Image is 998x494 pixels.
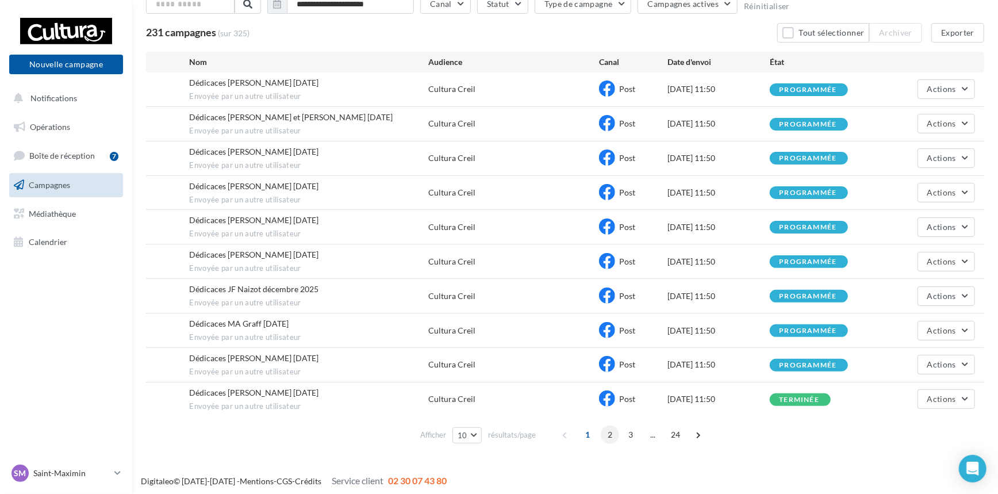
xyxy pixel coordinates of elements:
[30,122,70,132] span: Opérations
[7,202,125,226] a: Médiathèque
[14,468,26,479] span: SM
[918,389,975,409] button: Actions
[458,431,467,440] span: 10
[601,426,619,444] span: 2
[7,143,125,168] a: Boîte de réception7
[621,426,640,444] span: 3
[29,180,70,190] span: Campagnes
[918,148,975,168] button: Actions
[295,476,321,486] a: Crédits
[240,476,274,486] a: Mentions
[189,229,428,239] span: Envoyée par un autre utilisateur
[779,293,836,300] div: programmée
[599,56,667,68] div: Canal
[744,2,790,11] button: Réinitialiser
[452,427,482,443] button: 10
[779,224,836,231] div: programmée
[428,83,475,95] div: Cultura Creil
[7,115,125,139] a: Opérations
[428,290,475,302] div: Cultura Creil
[619,118,635,128] span: Post
[189,367,428,377] span: Envoyée par un autre utilisateur
[918,114,975,133] button: Actions
[779,121,836,128] div: programmée
[189,215,318,225] span: Dédicaces Nicolas Renard décembre 2025
[332,475,383,486] span: Service client
[779,396,819,404] div: terminée
[428,359,475,370] div: Cultura Creil
[428,187,475,198] div: Cultura Creil
[428,152,475,164] div: Cultura Creil
[29,208,76,218] span: Médiathèque
[189,126,428,136] span: Envoyée par un autre utilisateur
[918,79,975,99] button: Actions
[667,118,770,129] div: [DATE] 11:50
[189,160,428,171] span: Envoyée par un autre utilisateur
[619,359,635,369] span: Post
[918,183,975,202] button: Actions
[619,187,635,197] span: Post
[428,221,475,233] div: Cultura Creil
[619,291,635,301] span: Post
[918,286,975,306] button: Actions
[931,23,984,43] button: Exporter
[927,291,956,301] span: Actions
[189,401,428,412] span: Envoyée par un autre utilisateur
[29,151,95,160] span: Boîte de réception
[779,258,836,266] div: programmée
[488,430,536,441] span: résultats/page
[918,321,975,340] button: Actions
[619,394,635,404] span: Post
[619,256,635,266] span: Post
[927,325,956,335] span: Actions
[7,230,125,254] a: Calendrier
[927,153,956,163] span: Actions
[927,256,956,266] span: Actions
[428,118,475,129] div: Cultura Creil
[578,426,597,444] span: 1
[7,86,121,110] button: Notifications
[667,290,770,302] div: [DATE] 11:50
[770,56,872,68] div: État
[667,359,770,370] div: [DATE] 11:50
[146,26,216,39] span: 231 campagnes
[667,221,770,233] div: [DATE] 11:50
[667,152,770,164] div: [DATE] 11:50
[189,181,318,191] span: Dédicaces Serge Gueguen décembre 2025
[189,388,318,397] span: Dédicaces Jean-Luc Barrier octobre 2025
[666,426,685,444] span: 24
[619,222,635,232] span: Post
[428,56,599,68] div: Audience
[218,28,249,39] span: (sur 325)
[189,284,318,294] span: Dédicaces JF Naizot décembre 2025
[420,430,446,441] span: Afficher
[777,23,869,43] button: Tout sélectionner
[927,222,956,232] span: Actions
[644,426,662,444] span: ...
[189,298,428,308] span: Envoyée par un autre utilisateur
[927,187,956,197] span: Actions
[667,187,770,198] div: [DATE] 11:50
[927,359,956,369] span: Actions
[927,118,956,128] span: Actions
[619,84,635,94] span: Post
[189,319,289,328] span: Dédicaces MA Graff octobre 2025
[779,362,836,369] div: programmée
[667,83,770,95] div: [DATE] 11:50
[189,250,318,259] span: Dédicaces Anais Ziakovic décembre 2025
[428,325,475,336] div: Cultura Creil
[428,256,475,267] div: Cultura Creil
[619,153,635,163] span: Post
[619,325,635,335] span: Post
[918,252,975,271] button: Actions
[30,93,77,103] span: Notifications
[141,476,174,486] a: Digitaleo
[918,217,975,237] button: Actions
[189,353,318,363] span: Dédicaces Alan Spade octobre 2025
[779,327,836,335] div: programmée
[428,393,475,405] div: Cultura Creil
[7,173,125,197] a: Campagnes
[9,55,123,74] button: Nouvelle campagne
[189,147,318,156] span: Dédicaces Margaux Chatelin décembre 2025
[667,256,770,267] div: [DATE] 11:50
